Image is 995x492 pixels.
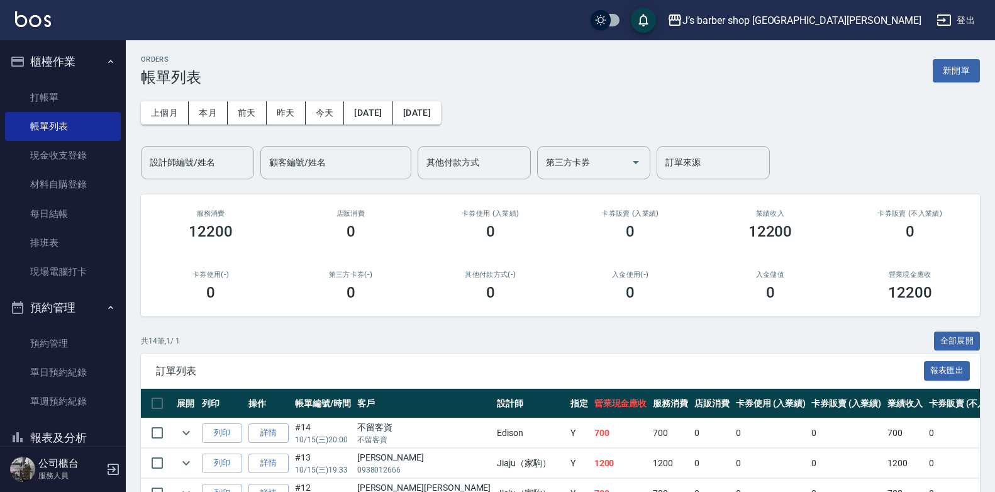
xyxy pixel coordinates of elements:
button: 櫃檯作業 [5,45,121,78]
a: 單週預約紀錄 [5,387,121,416]
th: 卡券使用 (入業績) [733,389,809,418]
p: 10/15 (三) 19:33 [295,464,351,476]
div: J’s barber shop [GEOGRAPHIC_DATA][PERSON_NAME] [682,13,921,28]
th: 指定 [567,389,591,418]
h2: 卡券販賣 (不入業績) [855,210,965,218]
h3: 0 [206,284,215,301]
h2: 入金儲值 [715,271,825,279]
h2: 第三方卡券(-) [296,271,405,279]
a: 新開單 [933,64,980,76]
button: 報表及分析 [5,422,121,454]
h3: 0 [626,223,635,240]
img: Logo [15,11,51,27]
h2: 入金使用(-) [575,271,685,279]
h3: 0 [347,223,355,240]
h3: 帳單列表 [141,69,201,86]
td: 0 [691,449,733,478]
button: Open [626,152,646,172]
div: 不留客資 [357,421,491,434]
th: 營業現金應收 [591,389,650,418]
button: [DATE] [393,101,441,125]
h2: 其他付款方式(-) [436,271,545,279]
td: 700 [650,418,691,448]
th: 業績收入 [884,389,926,418]
button: 列印 [202,454,242,473]
td: 1200 [650,449,691,478]
h3: 服務消費 [156,210,265,218]
p: 0938012666 [357,464,491,476]
td: Edison [494,418,567,448]
a: 帳單列表 [5,112,121,141]
td: 0 [733,449,809,478]
button: expand row [177,454,196,472]
td: Jiaju（家駒） [494,449,567,478]
h3: 12200 [748,223,792,240]
button: save [631,8,656,33]
h2: 卡券販賣 (入業績) [575,210,685,218]
h3: 0 [906,223,914,240]
th: 卡券販賣 (入業績) [808,389,884,418]
td: 700 [591,418,650,448]
button: 預約管理 [5,291,121,324]
h2: 營業現金應收 [855,271,965,279]
button: 登出 [931,9,980,32]
a: 打帳單 [5,83,121,112]
button: J’s barber shop [GEOGRAPHIC_DATA][PERSON_NAME] [662,8,926,33]
h2: 業績收入 [715,210,825,218]
td: 0 [808,418,884,448]
a: 現金收支登錄 [5,141,121,170]
button: 新開單 [933,59,980,82]
button: expand row [177,423,196,442]
h2: ORDERS [141,55,201,64]
a: 預約管理 [5,329,121,358]
button: 本月 [189,101,228,125]
h3: 0 [766,284,775,301]
p: 不留客資 [357,434,491,445]
a: 詳情 [248,423,289,443]
th: 列印 [199,389,245,418]
a: 材料自購登錄 [5,170,121,199]
h3: 0 [486,284,495,301]
button: [DATE] [344,101,392,125]
td: #14 [292,418,354,448]
button: 前天 [228,101,267,125]
td: 0 [691,418,733,448]
button: 今天 [306,101,345,125]
td: Y [567,418,591,448]
div: [PERSON_NAME] [357,451,491,464]
td: 0 [808,449,884,478]
a: 排班表 [5,228,121,257]
th: 服務消費 [650,389,691,418]
td: #13 [292,449,354,478]
th: 展開 [174,389,199,418]
td: 1200 [884,449,926,478]
h3: 12200 [888,284,932,301]
h2: 卡券使用 (入業績) [436,210,545,218]
button: 全部展開 [934,332,981,351]
a: 單日預約紀錄 [5,358,121,387]
td: Y [567,449,591,478]
td: 700 [884,418,926,448]
button: 昨天 [267,101,306,125]
p: 10/15 (三) 20:00 [295,434,351,445]
h3: 12200 [189,223,233,240]
h5: 公司櫃台 [38,457,103,470]
h3: 0 [486,223,495,240]
a: 報表匯出 [924,364,970,376]
td: 1200 [591,449,650,478]
button: 列印 [202,423,242,443]
button: 上個月 [141,101,189,125]
p: 服務人員 [38,470,103,481]
p: 共 14 筆, 1 / 1 [141,335,180,347]
img: Person [10,457,35,482]
button: 報表匯出 [924,361,970,381]
th: 帳單編號/時間 [292,389,354,418]
h3: 0 [626,284,635,301]
th: 店販消費 [691,389,733,418]
a: 每日結帳 [5,199,121,228]
a: 現場電腦打卡 [5,257,121,286]
th: 設計師 [494,389,567,418]
td: 0 [733,418,809,448]
h3: 0 [347,284,355,301]
th: 操作 [245,389,292,418]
